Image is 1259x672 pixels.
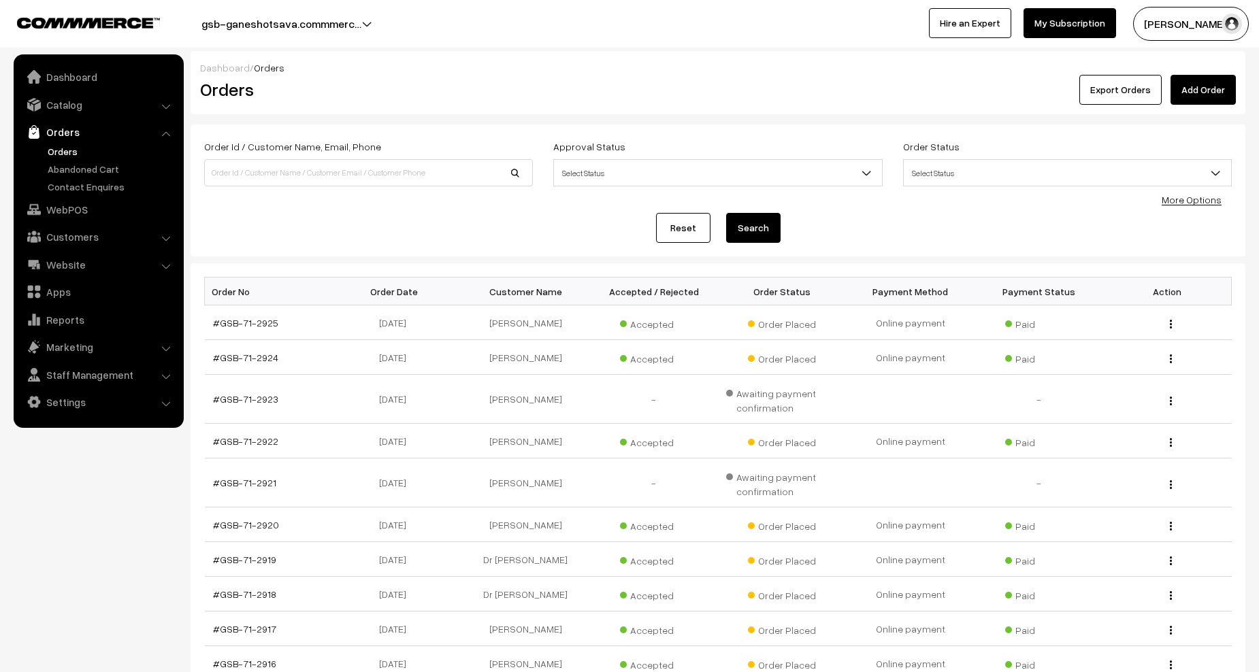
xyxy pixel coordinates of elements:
a: Catalog [17,93,179,117]
th: Order Status [718,278,847,305]
img: Menu [1170,660,1172,669]
span: Accepted [620,550,688,568]
span: Awaiting payment confirmation [726,383,838,415]
td: - [589,458,718,507]
th: Order Date [333,278,461,305]
img: COMMMERCE [17,18,160,28]
td: [PERSON_NAME] [461,611,590,646]
a: #GSB-71-2923 [213,393,278,405]
a: #GSB-71-2921 [213,477,276,488]
a: More Options [1162,194,1222,205]
a: Contact Enquires [44,180,179,194]
a: Orders [44,144,179,158]
td: [PERSON_NAME] [461,305,590,340]
img: Menu [1170,556,1172,565]
td: Online payment [847,424,975,458]
td: Online payment [847,340,975,375]
a: Settings [17,390,179,414]
td: [DATE] [333,507,461,542]
td: [DATE] [333,458,461,507]
td: [DATE] [333,424,461,458]
td: [PERSON_NAME] [461,507,590,542]
th: Action [1103,278,1232,305]
th: Accepted / Rejected [589,278,718,305]
a: #GSB-71-2917 [213,623,276,635]
img: Menu [1170,320,1172,329]
img: Menu [1170,354,1172,363]
div: / [200,61,1236,75]
img: Menu [1170,397,1172,405]
a: #GSB-71-2918 [213,588,276,600]
a: #GSB-71-2925 [213,317,278,329]
td: [PERSON_NAME] [461,458,590,507]
h2: Orders [200,79,532,100]
span: Select Status [553,159,882,186]
a: WebPOS [17,197,179,222]
a: Customers [17,224,179,249]
td: [DATE] [333,340,461,375]
button: Search [726,213,781,243]
img: Menu [1170,626,1172,635]
a: #GSB-71-2919 [213,554,276,565]
td: Online payment [847,305,975,340]
td: - [975,458,1103,507]
a: My Subscription [1024,8,1116,38]
span: Paid [1005,314,1073,331]
a: Dashboard [17,65,179,89]
a: #GSB-71-2924 [213,352,278,363]
th: Payment Status [975,278,1103,305]
a: Hire an Expert [929,8,1011,38]
label: Order Id / Customer Name, Email, Phone [204,139,381,154]
label: Order Status [903,139,960,154]
th: Customer Name [461,278,590,305]
label: Approval Status [553,139,625,154]
th: Payment Method [847,278,975,305]
a: Dashboard [200,62,250,73]
td: [PERSON_NAME] [461,424,590,458]
span: Paid [1005,654,1073,672]
span: Select Status [904,161,1231,185]
span: Awaiting payment confirmation [726,467,838,499]
button: [PERSON_NAME] [1133,7,1249,41]
td: [DATE] [333,375,461,424]
span: Accepted [620,348,688,366]
span: Order Placed [748,314,816,331]
span: Paid [1005,516,1073,533]
span: Accepted [620,620,688,637]
img: user [1222,14,1242,34]
td: - [589,375,718,424]
td: Online payment [847,577,975,611]
a: Reset [656,213,710,243]
img: Menu [1170,522,1172,531]
span: Paid [1005,620,1073,637]
span: Accepted [620,432,688,450]
span: Paid [1005,348,1073,366]
span: Paid [1005,585,1073,603]
td: [PERSON_NAME] [461,375,590,424]
td: Online payment [847,507,975,542]
span: Select Status [554,161,881,185]
img: Menu [1170,480,1172,489]
a: Abandoned Cart [44,162,179,176]
a: #GSB-71-2920 [213,519,279,531]
td: Online payment [847,542,975,577]
span: Accepted [620,314,688,331]
span: Order Placed [748,550,816,568]
a: Website [17,252,179,277]
img: Menu [1170,591,1172,600]
span: Paid [1005,432,1073,450]
td: [DATE] [333,577,461,611]
button: Export Orders [1079,75,1162,105]
td: Online payment [847,611,975,646]
a: Add Order [1171,75,1236,105]
td: [DATE] [333,305,461,340]
span: Order Placed [748,654,816,672]
span: Accepted [620,516,688,533]
a: Marketing [17,335,179,359]
th: Order No [205,278,333,305]
img: Menu [1170,438,1172,447]
span: Order Placed [748,348,816,366]
a: Apps [17,280,179,304]
td: Dr [PERSON_NAME] [461,577,590,611]
td: [PERSON_NAME] [461,340,590,375]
